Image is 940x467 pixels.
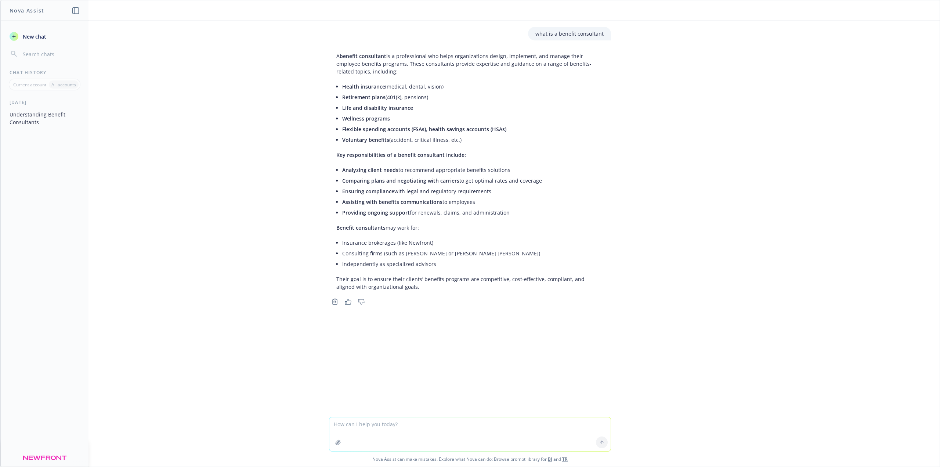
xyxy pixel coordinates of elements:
p: may work for: [336,224,604,231]
p: Their goal is to ensure their clients’ benefits programs are competitive, cost-effective, complia... [336,275,604,291]
span: Voluntary benefits [342,136,389,143]
li: to get optimal rates and coverage [342,175,604,186]
p: A is a professional who helps organizations design, implement, and manage their employee benefits... [336,52,604,75]
span: Key responsibilities of a benefit consultant include: [336,151,466,158]
li: Insurance brokerages (like Newfront) [342,237,604,248]
li: to employees [342,197,604,207]
div: Chat History [1,69,88,76]
span: Analyzing client needs [342,166,398,173]
button: Thumbs down [355,297,367,307]
p: Current account [13,82,46,88]
input: Search chats [21,49,80,59]
h1: Nova Assist [10,7,44,14]
span: Wellness programs [342,115,390,122]
span: Assisting with benefits communications [342,198,442,205]
span: Benefit consultants [336,224,386,231]
li: with legal and regulatory requirements [342,186,604,197]
div: [DATE] [1,99,88,105]
span: benefit consultant [340,53,386,60]
li: Independently as specialized advisors [342,259,604,269]
span: New chat [21,33,46,40]
span: Life and disability insurance [342,104,413,111]
p: what is a benefit consultant [535,30,604,37]
span: Providing ongoing support [342,209,410,216]
span: Flexible spending accounts (FSAs), health savings accounts (HSAs) [342,126,506,133]
a: TR [562,456,568,462]
span: Comparing plans and negotiating with carriers [342,177,459,184]
li: (accident, critical illness, etc.) [342,134,604,145]
span: Ensuring compliance [342,188,394,195]
svg: Copy to clipboard [332,298,338,305]
li: (401(k), pensions) [342,92,604,103]
span: Retirement plans [342,94,386,101]
button: New chat [7,30,83,43]
li: (medical, dental, vision) [342,81,604,92]
p: All accounts [51,82,76,88]
span: Health insurance [342,83,385,90]
li: to recommend appropriate benefits solutions [342,165,604,175]
span: Nova Assist can make mistakes. Explore what Nova can do: Browse prompt library for and [3,452,937,467]
li: for renewals, claims, and administration [342,207,604,218]
button: Understanding Benefit Consultants [7,108,83,128]
li: Consulting firms (such as [PERSON_NAME] or [PERSON_NAME] [PERSON_NAME]) [342,248,604,259]
a: BI [548,456,552,462]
